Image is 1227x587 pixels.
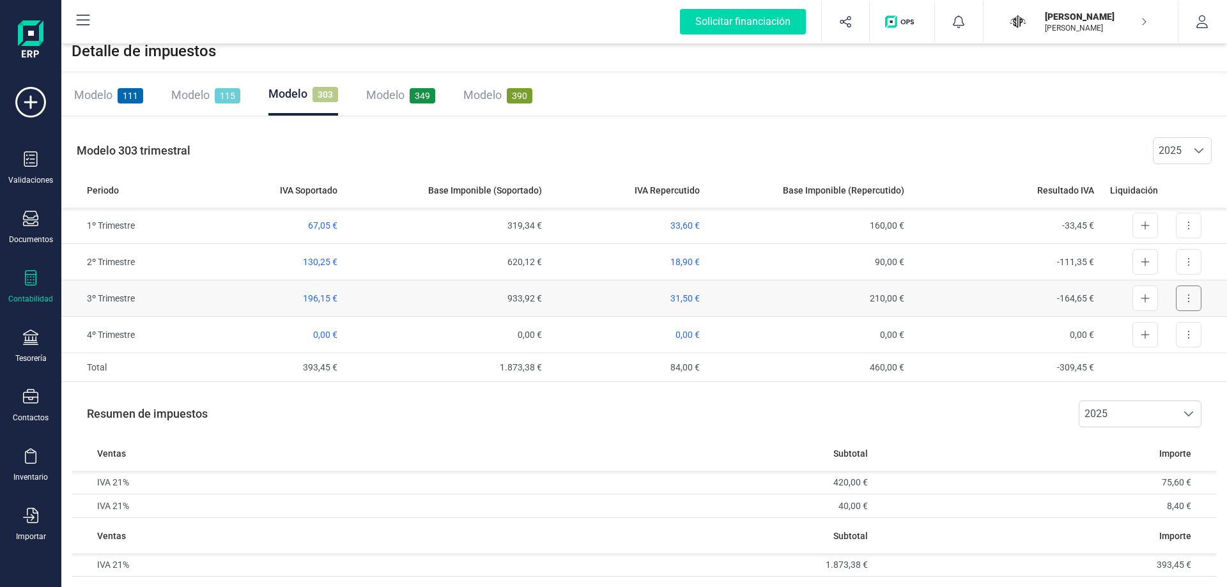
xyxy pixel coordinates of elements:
span: 111 [118,88,143,103]
td: 0,00 € [705,317,909,353]
button: Logo de OPS [877,1,927,42]
td: 160,00 € [705,208,909,244]
p: Modelo 303 trimestral [61,129,190,172]
span: Liquidación [1110,184,1158,197]
img: Logo Finanedi [18,20,43,61]
div: Tesorería [15,353,47,363]
td: -164,65 € [909,280,1099,317]
td: 1.873,38 € [530,553,874,577]
span: 18,90 € [670,257,700,267]
span: Resultado IVA [1037,184,1094,197]
p: Resumen de impuestos [72,392,208,436]
div: Importar [16,531,46,542]
td: IVA 21% [72,471,530,494]
span: Modelo [171,88,210,102]
td: 933,92 € [343,280,547,317]
span: Importe [1159,530,1191,542]
span: Ventas [97,530,126,542]
button: JO[PERSON_NAME][PERSON_NAME] [999,1,1162,42]
span: Base Imponible (Repercutido) [783,184,904,197]
td: 420,00 € [530,471,874,494]
span: Subtotal [833,530,868,542]
td: 319,34 € [343,208,547,244]
div: Inventario [13,472,48,482]
span: 2025 [1154,138,1187,164]
div: Detalle de impuestos [61,31,1227,72]
span: 0,00 € [675,330,700,340]
span: Subtotal [833,447,868,460]
td: 2º Trimestre [61,244,174,280]
p: [PERSON_NAME] [1045,23,1147,33]
td: 3º Trimestre [61,280,174,317]
td: -33,45 € [909,208,1099,244]
span: Modelo [268,87,307,100]
span: Modelo [74,88,112,102]
div: Contactos [13,413,49,423]
img: JO [1004,8,1032,36]
span: 349 [410,88,435,103]
span: Ventas [97,447,126,460]
span: 67,05 € [308,220,337,231]
span: 84,00 € [670,362,700,372]
td: 4º Trimestre [61,317,174,353]
td: 40,00 € [530,494,874,518]
img: Logo de OPS [885,15,919,28]
td: 1.873,38 € [343,353,547,382]
td: 393,45 € [873,553,1217,577]
span: 130,25 € [303,257,337,267]
span: Base Imponible (Soportado) [428,184,542,197]
span: 196,15 € [303,293,337,303]
td: 210,00 € [705,280,909,317]
span: IVA Repercutido [635,184,700,197]
span: 31,50 € [670,293,700,303]
td: IVA 21% [72,553,530,577]
td: -309,45 € [909,353,1099,382]
span: Periodo [87,184,119,197]
span: Modelo [463,88,502,102]
span: IVA Soportado [280,184,337,197]
td: 460,00 € [705,353,909,382]
td: 0,00 € [343,317,547,353]
span: 393,45 € [303,362,337,372]
td: 90,00 € [705,244,909,280]
span: Modelo [366,88,405,102]
td: 8,40 € [873,494,1217,518]
div: Contabilidad [8,294,53,304]
span: 390 [507,88,532,103]
span: 0,00 € [313,330,337,340]
span: 2025 [1079,401,1177,427]
td: IVA 21% [72,494,530,518]
td: Total [61,353,174,382]
p: [PERSON_NAME] [1045,10,1147,23]
td: 75,60 € [873,471,1217,494]
div: Validaciones [8,175,53,185]
div: Documentos [9,234,53,245]
td: 620,12 € [343,244,547,280]
td: -111,35 € [909,244,1099,280]
div: Solicitar financiación [680,9,806,34]
td: 0,00 € [909,317,1099,353]
span: 303 [313,87,338,102]
td: 1º Trimestre [61,208,174,244]
span: 33,60 € [670,220,700,231]
span: Importe [1159,447,1191,460]
button: Solicitar financiación [665,1,821,42]
span: 115 [215,88,240,103]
